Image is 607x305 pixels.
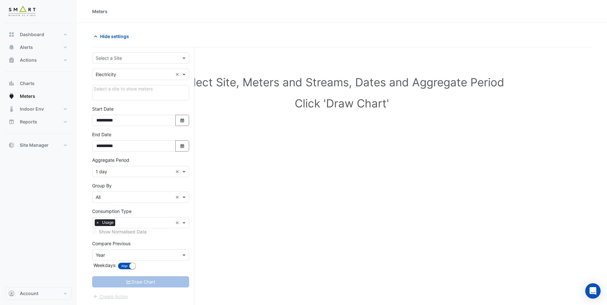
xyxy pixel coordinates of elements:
span: Usage [100,219,115,226]
span: Account [20,290,38,297]
label: Show Normalised Data [99,228,147,235]
div: Select meters or streams to enable normalisation [92,228,189,235]
button: Indoor Env [5,103,72,115]
fa-icon: Select Date [180,118,185,123]
label: Consumption Type [92,208,132,215]
label: Start Date [92,106,114,112]
app-icon: Alerts [8,44,15,51]
label: Group By [92,182,112,189]
span: Actions [20,57,37,63]
span: Site Manager [20,142,49,148]
span: Reports [20,119,37,125]
span: Clear [175,219,181,226]
button: Actions [5,54,72,66]
app-icon: Reports [8,119,15,125]
span: Charts [20,80,35,87]
app-escalated-ticket-create-button: Please correct errors first [92,293,128,299]
span: Meters [20,93,35,99]
span: Indoor Env [20,106,44,112]
app-icon: Charts [8,80,15,87]
button: Meters [5,90,72,103]
button: Account [5,287,72,300]
app-icon: Actions [8,57,15,63]
button: Alerts [5,41,72,54]
button: Dashboard [5,28,72,41]
button: Charts [5,77,72,90]
button: Site Manager [5,139,72,152]
span: Alerts [20,44,33,51]
div: Meters [92,8,108,15]
app-icon: Site Manager [8,142,15,148]
button: Hide settings [92,31,133,42]
label: End Date [92,131,111,138]
label: Aggregate Period [92,157,129,163]
label: Weekdays: [92,262,116,269]
app-icon: Meters [8,93,15,99]
span: Hide settings [100,33,129,40]
app-icon: Indoor Env [8,106,15,112]
img: Company Logo [8,5,36,18]
span: Clear [175,194,181,200]
h1: Select Site, Meters and Streams, Dates and Aggregate Period [102,75,581,89]
span: × [95,219,100,226]
label: Compare Previous [92,240,131,247]
div: Click Update or Cancel in Details panel [92,85,189,100]
span: Clear [175,168,181,175]
h1: Click 'Draw Chart' [102,97,581,110]
span: Clear [175,71,181,78]
span: Dashboard [20,31,44,38]
app-icon: Dashboard [8,31,15,38]
div: Open Intercom Messenger [585,283,601,299]
fa-icon: Select Date [180,143,185,149]
button: Reports [5,115,72,128]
